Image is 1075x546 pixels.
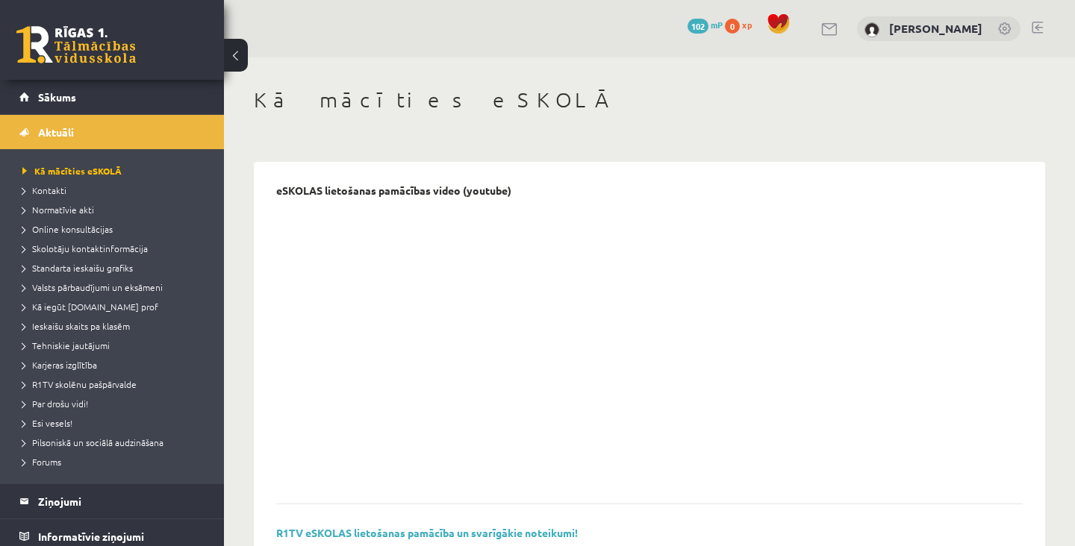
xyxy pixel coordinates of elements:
[688,19,723,31] a: 102 mP
[22,417,72,429] span: Esi vesels!
[22,398,88,409] span: Par drošu vidi!
[22,262,133,274] span: Standarta ieskaišu grafiks
[22,203,209,216] a: Normatīvie akti
[22,436,209,449] a: Pilsoniskā un sociālā audzināšana
[22,261,209,274] a: Standarta ieskaišu grafiks
[38,484,205,518] legend: Ziņojumi
[254,87,1045,113] h1: Kā mācīties eSKOLĀ
[38,125,74,139] span: Aktuāli
[889,21,982,36] a: [PERSON_NAME]
[22,378,137,390] span: R1TV skolēnu pašpārvalde
[22,416,209,430] a: Esi vesels!
[22,301,158,313] span: Kā iegūt [DOMAIN_NAME] prof
[22,223,113,235] span: Online konsultācijas
[22,377,209,391] a: R1TV skolēnu pašpārvalde
[22,280,209,294] a: Valsts pārbaudījumi un eksāmeni
[22,165,122,177] span: Kā mācīties eSKOLĀ
[22,184,66,196] span: Kontakti
[22,204,94,216] span: Normatīvie akti
[864,22,879,37] img: Nauris Mutulis
[22,339,110,351] span: Tehniskie jautājumi
[725,19,759,31] a: 0 xp
[22,436,163,448] span: Pilsoniskā un sociālā audzināšana
[276,526,578,539] a: R1TV eSKOLAS lietošanas pamācība un svarīgākie noteikumi!
[711,19,723,31] span: mP
[688,19,708,34] span: 102
[19,80,205,114] a: Sākums
[22,242,148,254] span: Skolotāju kontaktinformācija
[22,222,209,236] a: Online konsultācijas
[19,115,205,149] a: Aktuāli
[22,183,209,197] a: Kontakti
[22,242,209,255] a: Skolotāju kontaktinformācija
[276,184,511,197] p: eSKOLAS lietošanas pamācības video (youtube)
[16,26,136,63] a: Rīgas 1. Tālmācības vidusskola
[22,281,163,293] span: Valsts pārbaudījumi un eksāmeni
[22,456,61,468] span: Forums
[742,19,752,31] span: xp
[19,484,205,518] a: Ziņojumi
[22,397,209,410] a: Par drošu vidi!
[22,339,209,352] a: Tehniskie jautājumi
[22,164,209,178] a: Kā mācīties eSKOLĀ
[22,359,97,371] span: Karjeras izglītība
[22,320,130,332] span: Ieskaišu skaits pa klasēm
[725,19,740,34] span: 0
[38,90,76,104] span: Sākums
[22,358,209,371] a: Karjeras izglītība
[22,300,209,313] a: Kā iegūt [DOMAIN_NAME] prof
[22,455,209,468] a: Forums
[22,319,209,333] a: Ieskaišu skaits pa klasēm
